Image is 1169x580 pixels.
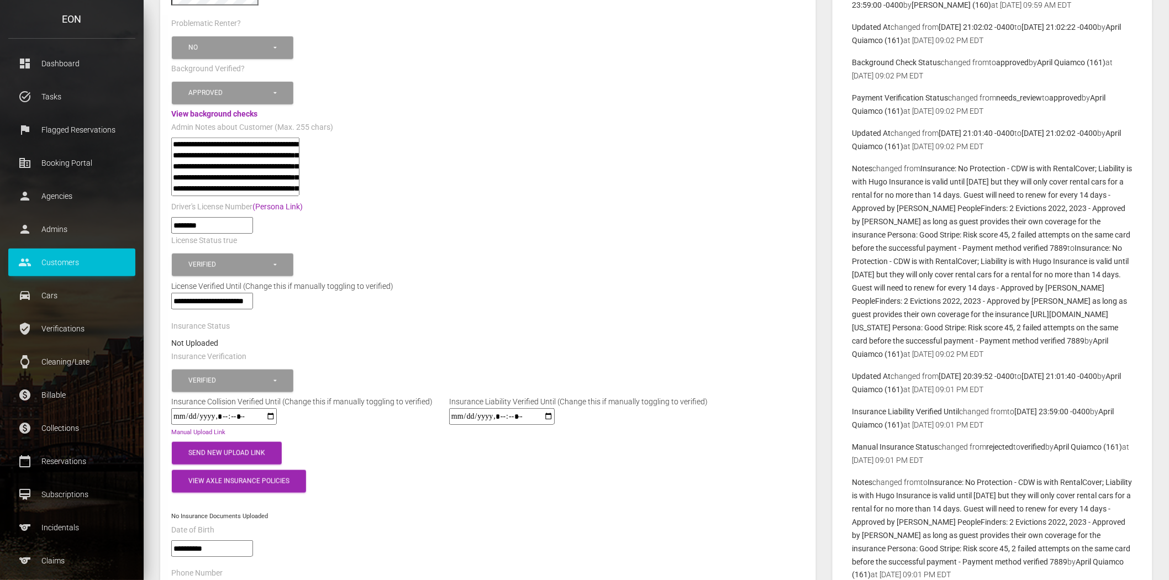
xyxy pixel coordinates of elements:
[8,116,135,144] a: flag Flagged Reservations
[852,372,891,381] b: Updated At
[912,1,991,9] b: [PERSON_NAME] (160)
[852,440,1133,467] p: changed from to by at [DATE] 09:01 PM EDT
[8,447,135,475] a: calendar_today Reservations
[8,481,135,508] a: card_membership Subscriptions
[17,221,127,238] p: Admins
[852,58,941,67] b: Background Check Status
[852,478,1132,566] b: Insurance: No Protection - CDW is with RentalCover; Liability is with Hugo Insurance is valid unt...
[939,129,1014,138] b: [DATE] 21:01:40 -0400
[8,414,135,442] a: paid Collections
[852,56,1133,82] p: changed from to by at [DATE] 09:02 PM EDT
[1020,442,1045,451] b: verified
[852,405,1133,431] p: changed from to by at [DATE] 09:01 PM EDT
[852,164,872,173] b: Notes
[171,235,237,246] label: License Status true
[171,429,225,436] a: Manual Upload Link
[188,88,272,98] div: Approved
[188,376,272,386] div: Verified
[8,282,135,309] a: drive_eta Cars
[8,149,135,177] a: corporate_fare Booking Portal
[852,407,959,416] b: Insurance Liability Verified Until
[172,254,293,276] button: Verified
[8,381,135,409] a: paid Billable
[17,188,127,204] p: Agencies
[852,370,1133,396] p: changed from to by at [DATE] 09:01 PM EDT
[1021,129,1097,138] b: [DATE] 21:02:02 -0400
[171,321,230,332] label: Insurance Status
[171,513,268,520] small: No Insurance Documents Uploaded
[17,88,127,105] p: Tasks
[17,155,127,171] p: Booking Portal
[852,126,1133,153] p: changed from to by at [DATE] 09:02 PM EDT
[1021,23,1097,31] b: [DATE] 21:02:22 -0400
[852,442,938,451] b: Manual Insurance Status
[171,109,257,118] a: View background checks
[1014,407,1090,416] b: [DATE] 23:59:00 -0400
[441,395,716,408] div: Insurance Liability Verified Until (Change this if manually toggling to verified)
[1037,58,1105,67] b: April Quiamco (161)
[171,339,218,347] strong: Not Uploaded
[1021,372,1097,381] b: [DATE] 21:01:40 -0400
[1049,93,1082,102] b: approved
[852,20,1133,47] p: changed from to by at [DATE] 09:02 PM EDT
[852,164,1132,252] b: Insurance: No Protection - CDW is with RentalCover; Liability is with Hugo Insurance is valid unt...
[8,215,135,243] a: person Admins
[852,129,891,138] b: Updated At
[852,478,872,487] b: Notes
[188,43,272,52] div: No
[17,387,127,403] p: Billable
[8,182,135,210] a: person Agencies
[171,18,241,29] label: Problematic Renter?
[17,320,127,337] p: Verifications
[17,552,127,569] p: Claims
[852,93,948,102] b: Payment Verification Status
[852,23,891,31] b: Updated At
[163,280,813,293] div: License Verified Until (Change this if manually toggling to verified)
[188,260,272,270] div: Verified
[17,486,127,503] p: Subscriptions
[1054,442,1122,451] b: April Quiamco (161)
[8,249,135,276] a: people Customers
[172,370,293,392] button: Verified
[8,514,135,541] a: sports Incidentals
[17,420,127,436] p: Collections
[171,351,246,362] label: Insurance Verification
[996,58,1029,67] b: approved
[939,372,1014,381] b: [DATE] 20:39:52 -0400
[171,202,303,213] label: Driver's License Number
[172,36,293,59] button: No
[996,93,1042,102] b: needs_review
[171,64,245,75] label: Background Verified?
[252,202,303,211] a: (Persona Link)
[852,91,1133,118] p: changed from to by at [DATE] 09:02 PM EDT
[172,442,282,465] button: Send New Upload Link
[852,162,1133,361] p: changed from to by at [DATE] 09:02 PM EDT
[172,82,293,104] button: Approved
[171,122,333,133] label: Admin Notes about Customer (Max. 255 chars)
[172,470,306,493] button: View Axle Insurance Policies
[17,354,127,370] p: Cleaning/Late
[986,442,1013,451] b: rejected
[171,568,223,579] label: Phone Number
[163,395,441,408] div: Insurance Collision Verified Until (Change this if manually toggling to verified)
[17,254,127,271] p: Customers
[17,55,127,72] p: Dashboard
[17,287,127,304] p: Cars
[171,525,214,536] label: Date of Birth
[17,453,127,470] p: Reservations
[939,23,1014,31] b: [DATE] 21:02:02 -0400
[8,50,135,77] a: dashboard Dashboard
[8,315,135,342] a: verified_user Verifications
[8,83,135,110] a: task_alt Tasks
[8,348,135,376] a: watch Cleaning/Late
[17,122,127,138] p: Flagged Reservations
[17,519,127,536] p: Incidentals
[8,547,135,574] a: sports Claims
